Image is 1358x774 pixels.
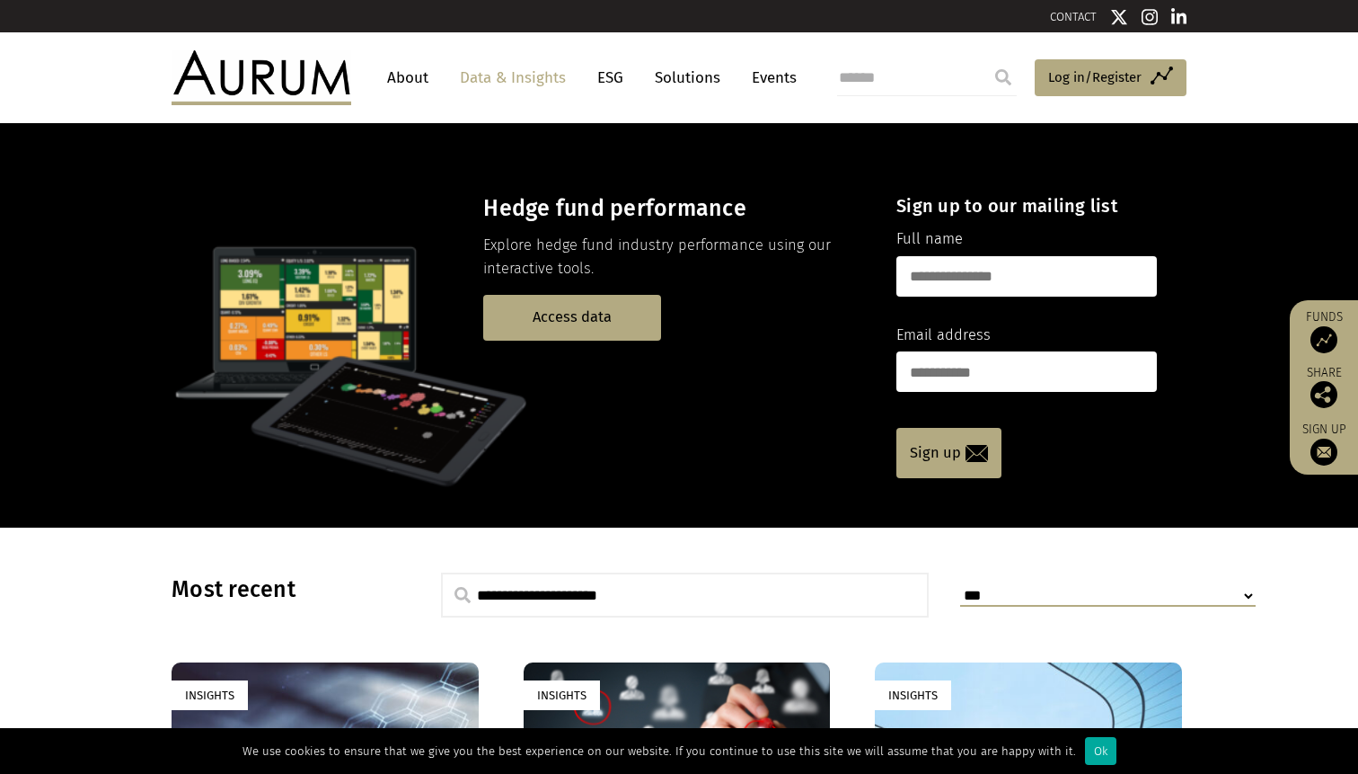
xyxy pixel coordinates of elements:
img: Aurum [172,50,351,104]
a: Log in/Register [1035,59,1186,97]
label: Full name [896,227,963,251]
h4: Sign up to our mailing list [896,195,1157,217]
img: Linkedin icon [1171,8,1187,26]
img: search.svg [454,587,471,603]
a: ESG [588,61,632,94]
a: Events [743,61,797,94]
div: Insights [172,681,248,710]
a: About [378,61,437,94]
div: Ok [1085,737,1116,765]
img: Sign up to our newsletter [1310,439,1337,466]
img: Twitter icon [1110,8,1128,26]
a: Data & Insights [451,61,575,94]
div: Insights [875,681,951,710]
h3: Hedge fund performance [483,195,865,222]
img: Access Funds [1310,326,1337,353]
a: Solutions [646,61,729,94]
img: Share this post [1310,381,1337,408]
a: Access data [483,295,661,341]
span: Log in/Register [1048,67,1142,88]
p: Explore hedge fund industry performance using our interactive tools. [483,234,865,281]
h3: Most recent [172,576,396,603]
a: CONTACT [1050,10,1097,23]
a: Sign up [896,428,1001,478]
img: email-icon [966,445,988,462]
label: Email address [896,324,991,347]
a: Funds [1299,309,1349,353]
a: Sign up [1299,422,1349,466]
input: Submit [985,59,1021,95]
div: Insights [524,681,600,710]
img: Instagram icon [1142,8,1158,26]
div: Share [1299,367,1349,408]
